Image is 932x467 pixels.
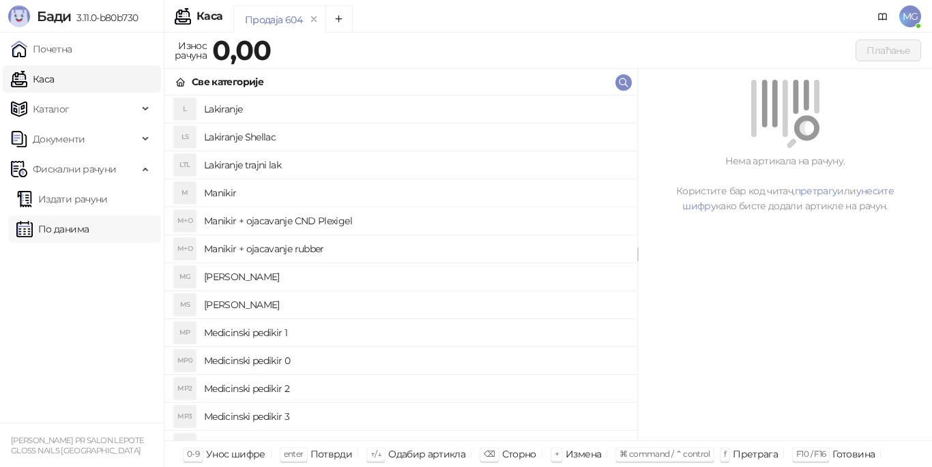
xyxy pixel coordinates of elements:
[204,126,626,148] h4: Lakiranje Shellac
[33,95,70,123] span: Каталог
[795,185,838,197] a: претрагу
[164,95,637,440] div: grid
[174,98,196,120] div: L
[555,449,559,459] span: +
[174,154,196,176] div: LTL
[204,350,626,372] h4: Medicinski pedikir 0
[245,12,302,27] div: Продаја 604
[502,445,536,463] div: Сторно
[37,8,71,25] span: Бади
[204,294,626,316] h4: [PERSON_NAME]
[566,445,601,463] div: Измена
[11,436,144,455] small: [PERSON_NAME] PR SALON LEPOTE GLOSS NAILS [GEOGRAPHIC_DATA]
[284,449,304,459] span: enter
[899,5,921,27] span: MG
[204,210,626,232] h4: Manikir + ojacavanje CND Plexigel
[310,445,353,463] div: Потврди
[204,434,626,455] h4: Pedikir
[174,294,196,316] div: MS
[174,210,196,232] div: M+O
[174,266,196,288] div: MG
[204,406,626,427] h4: Medicinski pedikir 3
[204,266,626,288] h4: [PERSON_NAME]
[192,74,263,89] div: Све категорије
[174,434,196,455] div: P
[16,215,89,243] a: По данима
[187,449,199,459] span: 0-9
[196,11,222,22] div: Каса
[174,182,196,204] div: M
[71,12,138,24] span: 3.11.0-b80b730
[33,155,116,183] span: Фискални рачуни
[204,182,626,204] h4: Manikir
[174,350,196,372] div: MP0
[484,449,495,459] span: ⌫
[724,449,726,459] span: f
[325,5,353,33] button: Add tab
[370,449,381,459] span: ↑/↓
[388,445,465,463] div: Одабир артикла
[796,449,826,459] span: F10 / F16
[872,5,894,27] a: Документација
[620,449,710,459] span: ⌘ command / ⌃ control
[204,238,626,260] h4: Manikir + ojacavanje rubber
[174,126,196,148] div: LS
[174,322,196,344] div: MP
[172,37,209,64] div: Износ рачуна
[204,98,626,120] h4: Lakiranje
[733,445,778,463] div: Претрага
[856,40,921,61] button: Плаћање
[16,185,108,213] a: Издати рачуни
[11,65,54,93] a: Каса
[174,406,196,427] div: MP3
[204,378,626,400] h4: Medicinski pedikir 2
[204,154,626,176] h4: Lakiranje trajni lak
[33,125,85,153] span: Документи
[204,322,626,344] h4: Medicinski pedikir 1
[212,33,271,67] strong: 0,00
[305,14,323,25] button: remove
[174,378,196,400] div: MP2
[206,445,265,463] div: Унос шифре
[654,153,916,213] div: Нема артикала на рачуну. Користите бар код читач, или како бисте додали артикле на рачун.
[8,5,30,27] img: Logo
[174,238,196,260] div: M+O
[11,35,72,63] a: Почетна
[832,445,875,463] div: Готовина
